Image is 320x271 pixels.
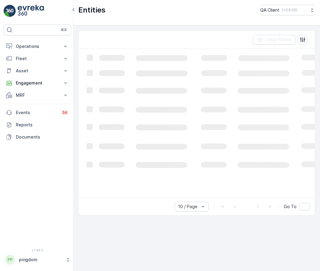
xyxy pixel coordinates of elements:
a: Documents [4,131,71,143]
p: MRF [16,92,59,98]
button: MRF [4,89,71,101]
button: Fleet [4,52,71,65]
button: Asset [4,65,71,77]
p: ⌘B [61,27,67,32]
span: Go To [284,204,297,210]
a: Events34 [4,107,71,119]
span: v 1.49.0 [4,248,71,252]
p: ( +03:00 ) [282,8,297,13]
button: QA Client(+03:00) [260,5,315,15]
p: Clear Filters [265,37,292,43]
p: Asset [16,68,59,74]
p: Events [16,110,57,116]
p: pingdom [19,257,62,263]
img: logo_light-DOdMpM7g.png [18,5,44,17]
div: PP [5,255,15,265]
p: 34 [62,110,67,115]
p: Reports [16,122,69,128]
p: Entities [78,5,105,15]
button: Operations [4,40,71,52]
button: Engagement [4,77,71,89]
p: Operations [16,43,59,49]
p: Fleet [16,56,59,62]
img: logo [4,5,16,17]
p: Documents [16,134,69,140]
button: Clear Filters [253,35,295,45]
button: PPpingdom [4,253,71,266]
p: QA Client [260,7,279,13]
p: Engagement [16,80,59,86]
a: Reports [4,119,71,131]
